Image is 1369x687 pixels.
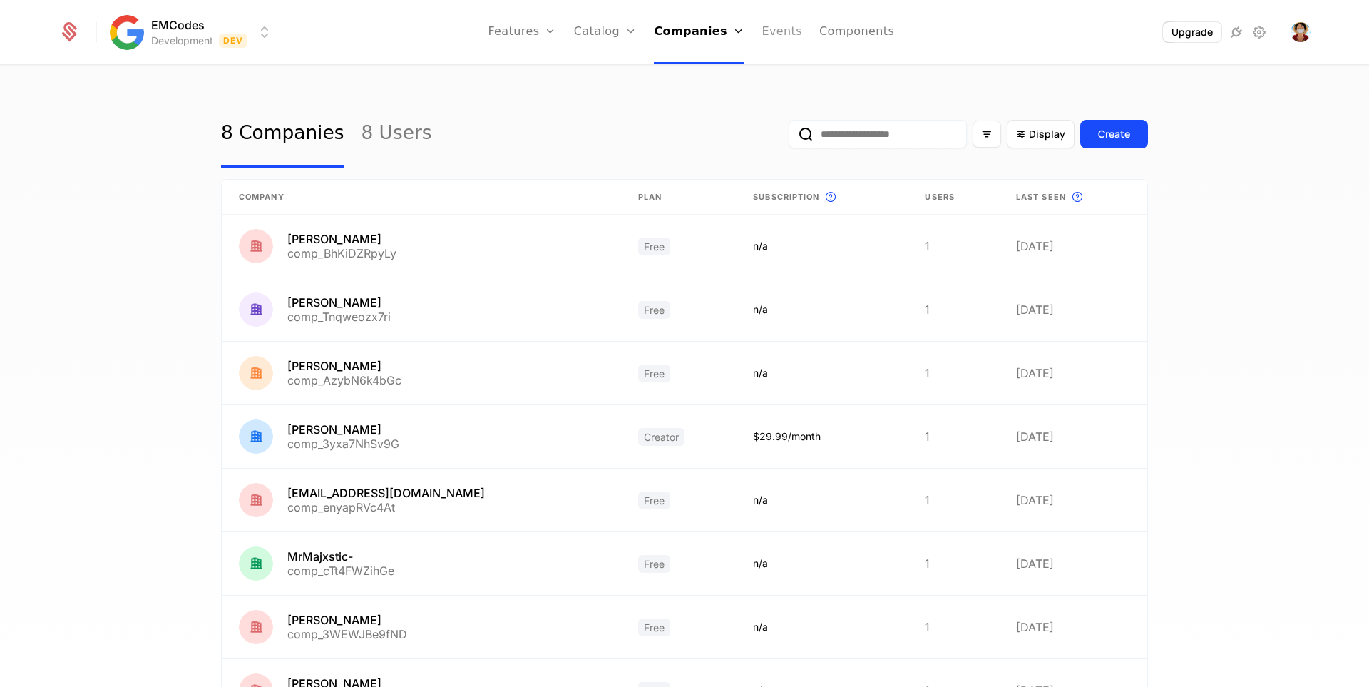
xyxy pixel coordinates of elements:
button: Open user button [1291,22,1311,42]
button: Select environment [114,16,274,48]
a: Integrations [1228,24,1245,41]
button: Upgrade [1163,22,1221,42]
button: Filter options [973,121,1001,148]
span: Subscription [753,191,819,203]
span: EMCodes [151,16,205,34]
img: EMCodes [110,15,144,50]
th: Users [908,180,999,215]
a: 8 Companies [221,101,344,168]
div: Create [1098,127,1130,141]
img: Echlas Malik [1291,22,1311,42]
th: Company [222,180,621,215]
a: Settings [1251,24,1268,41]
span: Display [1029,127,1065,141]
a: 8 Users [361,101,431,168]
button: Display [1007,120,1075,148]
span: Last seen [1016,191,1066,203]
th: Plan [621,180,736,215]
div: Development [151,34,213,48]
button: Create [1080,120,1148,148]
span: Dev [219,34,248,48]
